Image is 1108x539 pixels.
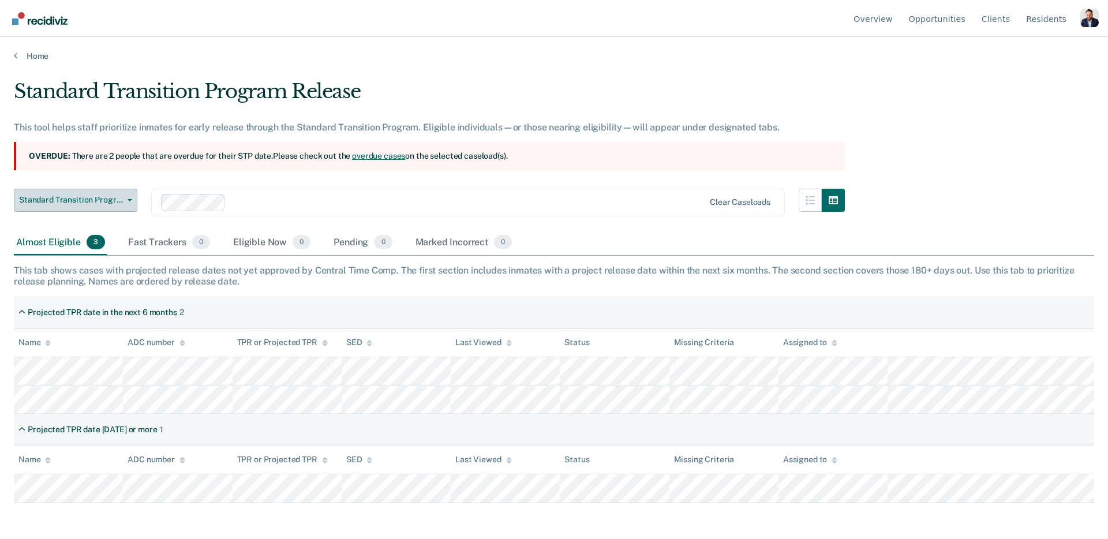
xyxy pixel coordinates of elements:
[14,265,1094,287] div: This tab shows cases with projected release dates not yet approved by Central Time Comp. The firs...
[1080,9,1099,27] button: Profile dropdown button
[783,338,837,347] div: Assigned to
[331,230,394,256] div: Pending0
[237,455,328,465] div: TPR or Projected TPR
[674,338,735,347] div: Missing Criteria
[14,303,189,322] div: Projected TPR date in the next 6 months2
[293,235,310,250] span: 0
[160,425,163,435] div: 1
[14,420,167,439] div: Projected TPR date [DATE] or more1
[564,455,589,465] div: Status
[28,308,177,317] div: Projected TPR date in the next 6 months
[179,308,184,317] div: 2
[674,455,735,465] div: Missing Criteria
[413,230,515,256] div: Marked Incorrect0
[12,12,68,25] img: Recidiviz
[710,197,770,207] div: Clear caseloads
[346,338,373,347] div: SED
[18,338,51,347] div: Name
[564,338,589,347] div: Status
[237,338,328,347] div: TPR or Projected TPR
[352,151,405,160] a: overdue cases
[14,230,107,256] div: Almost Eligible3
[494,235,512,250] span: 0
[14,80,845,113] div: Standard Transition Program Release
[14,122,845,133] div: This tool helps staff prioritize inmates for early release through the Standard Transition Progra...
[128,338,185,347] div: ADC number
[19,195,123,205] span: Standard Transition Program Release
[14,189,137,212] button: Standard Transition Program Release
[231,230,313,256] div: Eligible Now0
[28,425,157,435] div: Projected TPR date [DATE] or more
[783,455,837,465] div: Assigned to
[14,142,845,170] section: There are 2 people that are overdue for their STP date. Please check out the on the selected case...
[192,235,210,250] span: 0
[455,455,511,465] div: Last Viewed
[29,151,70,160] strong: Overdue:
[455,338,511,347] div: Last Viewed
[87,235,105,250] span: 3
[18,455,51,465] div: Name
[346,455,373,465] div: SED
[14,51,1094,61] a: Home
[128,455,185,465] div: ADC number
[126,230,212,256] div: Fast Trackers0
[374,235,392,250] span: 0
